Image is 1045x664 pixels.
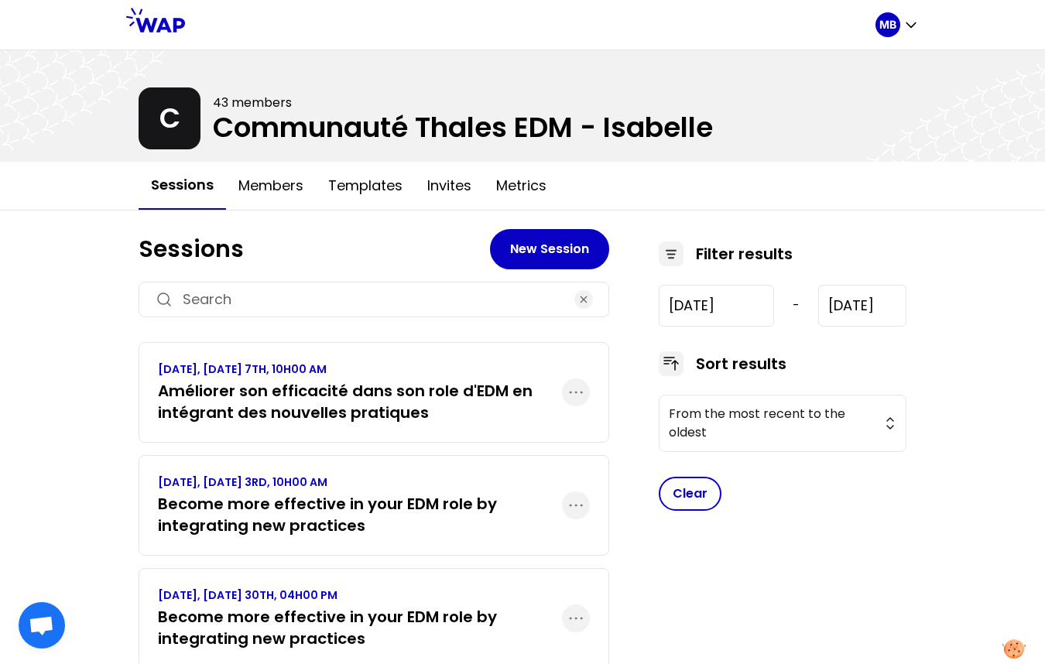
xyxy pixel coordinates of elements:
button: Templates [316,163,415,209]
p: MB [879,17,896,33]
p: [DATE], [DATE] 30TH, 04H00 PM [158,587,562,603]
button: Sessions [139,162,226,210]
h3: Become more effective in your EDM role by integrating new practices [158,606,562,649]
button: Metrics [484,163,559,209]
button: New Session [490,229,609,269]
h3: Filter results [696,243,793,265]
h1: Sessions [139,235,490,263]
a: [DATE], [DATE] 3RD, 10H00 AMBecome more effective in your EDM role by integrating new practices [158,474,562,536]
div: Ouvrir le chat [19,602,65,649]
input: YYYY-M-D [659,285,774,327]
p: [DATE], [DATE] 7TH, 10H00 AM [158,361,562,377]
button: Invites [415,163,484,209]
input: Search [183,289,565,310]
span: From the most recent to the oldest [669,405,875,442]
span: - [793,296,800,315]
button: Members [226,163,316,209]
button: Clear [659,477,721,511]
a: [DATE], [DATE] 30TH, 04H00 PMBecome more effective in your EDM role by integrating new practices [158,587,562,649]
button: From the most recent to the oldest [659,395,906,452]
input: YYYY-M-D [818,285,906,327]
h3: Sort results [696,353,786,375]
button: MB [875,12,919,37]
p: [DATE], [DATE] 3RD, 10H00 AM [158,474,562,490]
a: [DATE], [DATE] 7TH, 10H00 AMAméliorer son efficacité dans son role d'EDM en intégrant des nouvell... [158,361,562,423]
h3: Become more effective in your EDM role by integrating new practices [158,493,562,536]
h3: Améliorer son efficacité dans son role d'EDM en intégrant des nouvelles pratiques [158,380,562,423]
